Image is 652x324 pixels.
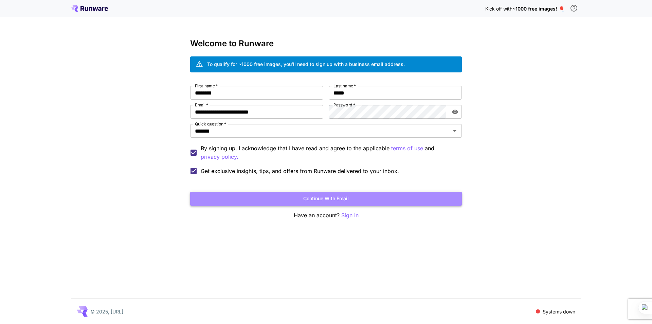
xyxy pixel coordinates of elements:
[190,192,462,206] button: Continue with email
[450,126,459,136] button: Open
[195,121,226,127] label: Quick question
[190,39,462,48] h3: Welcome to Runware
[195,83,218,89] label: First name
[201,144,456,161] p: By signing up, I acknowledge that I have read and agree to the applicable and
[391,144,423,153] p: terms of use
[485,6,512,12] span: Kick off with
[512,6,564,12] span: ~1000 free images! 🎈
[201,153,238,161] p: privacy policy.
[567,1,581,15] button: In order to qualify for free credit, you need to sign up with a business email address and click ...
[341,211,359,220] button: Sign in
[201,153,238,161] button: By signing up, I acknowledge that I have read and agree to the applicable terms of use and
[333,102,355,108] label: Password
[195,102,208,108] label: Email
[333,83,356,89] label: Last name
[90,308,123,315] p: © 2025, [URL]
[543,308,575,315] p: Systems down
[391,144,423,153] button: By signing up, I acknowledge that I have read and agree to the applicable and privacy policy.
[207,61,405,68] div: To qualify for ~1000 free images, you’ll need to sign up with a business email address.
[190,211,462,220] p: Have an account?
[201,167,399,175] span: Get exclusive insights, tips, and offers from Runware delivered to your inbox.
[449,106,461,118] button: toggle password visibility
